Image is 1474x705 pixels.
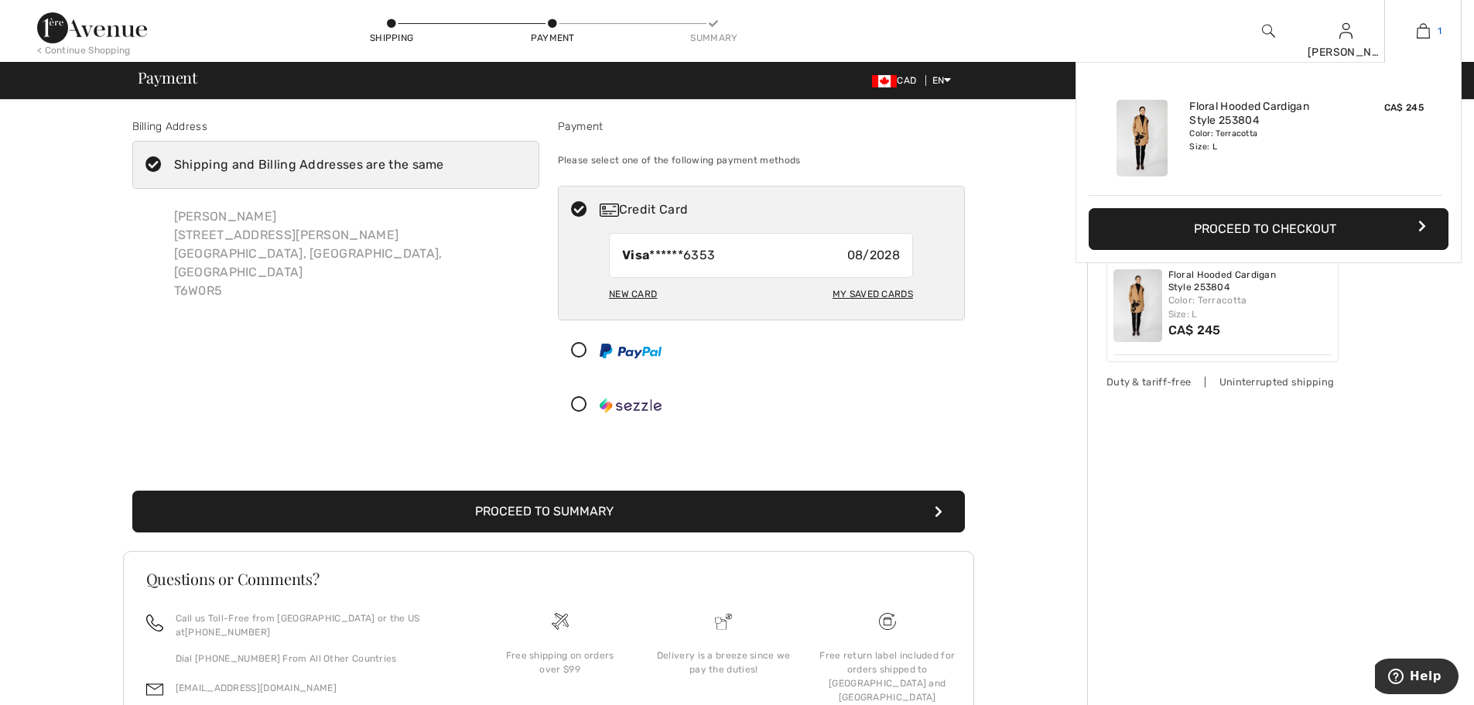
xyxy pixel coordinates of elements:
[146,571,951,587] h3: Questions or Comments?
[132,491,965,532] button: Proceed to Summary
[1117,100,1168,176] img: Floral Hooded Cardigan Style 253804
[1339,23,1353,38] a: Sign In
[1385,22,1461,40] a: 1
[529,31,576,45] div: Payment
[872,75,897,87] img: Canadian Dollar
[1189,128,1342,152] div: Color: Terracotta Size: L
[1089,208,1448,250] button: Proceed to Checkout
[1106,375,1339,389] div: Duty & tariff-free | Uninterrupted shipping
[37,43,131,57] div: < Continue Shopping
[833,281,913,307] div: My Saved Cards
[552,613,569,630] img: Free shipping on orders over $99
[176,652,460,666] p: Dial [PHONE_NUMBER] From All Other Countries
[1262,22,1275,40] img: search the website
[690,31,737,45] div: Summary
[932,75,952,86] span: EN
[1189,100,1342,128] a: Floral Hooded Cardigan Style 253804
[176,611,460,639] p: Call us Toll-Free from [GEOGRAPHIC_DATA] or the US at
[1438,24,1442,38] span: 1
[600,398,662,413] img: Sezzle
[176,683,337,693] a: [EMAIL_ADDRESS][DOMAIN_NAME]
[491,649,630,676] div: Free shipping on orders over $99
[654,649,793,676] div: Delivery is a breeze since we pay the duties!
[138,70,197,85] span: Payment
[600,204,619,217] img: Credit Card
[1308,44,1383,60] div: [PERSON_NAME]
[847,246,900,265] span: 08/2028
[600,344,662,358] img: PayPal
[872,75,922,86] span: CAD
[715,613,732,630] img: Delivery is a breeze since we pay the duties!
[1417,22,1430,40] img: My Bag
[600,200,954,219] div: Credit Card
[1384,102,1424,113] span: CA$ 245
[558,141,965,180] div: Please select one of the following payment methods
[185,627,270,638] a: [PHONE_NUMBER]
[622,248,649,262] strong: Visa
[609,281,657,307] div: New Card
[368,31,415,45] div: Shipping
[37,12,147,43] img: 1ère Avenue
[558,118,965,135] div: Payment
[818,649,957,704] div: Free return label included for orders shipped to [GEOGRAPHIC_DATA] and [GEOGRAPHIC_DATA]
[879,613,896,630] img: Free shipping on orders over $99
[1375,659,1459,697] iframe: Opens a widget where you can find more information
[162,195,539,313] div: [PERSON_NAME] [STREET_ADDRESS][PERSON_NAME] [GEOGRAPHIC_DATA], [GEOGRAPHIC_DATA], [GEOGRAPHIC_DAT...
[174,156,444,174] div: Shipping and Billing Addresses are the same
[146,681,163,698] img: email
[1339,22,1353,40] img: My Info
[146,614,163,631] img: call
[132,118,539,135] div: Billing Address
